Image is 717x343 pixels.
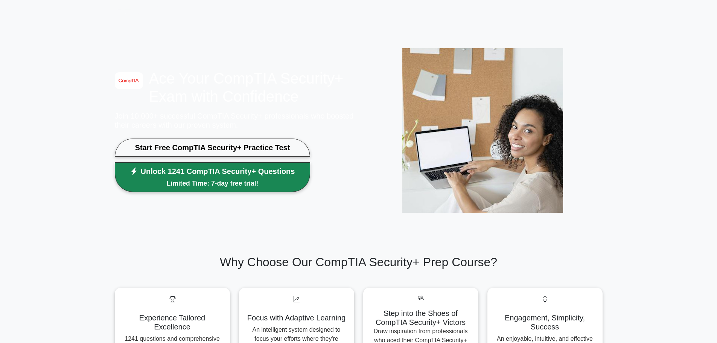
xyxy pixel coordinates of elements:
a: Unlock 1241 CompTIA Security+ QuestionsLimited Time: 7-day free trial! [115,162,311,192]
p: Join 10,000+ successful CompTIA Security+ professionals who boosted their careers with our proven... [115,111,354,130]
a: Start Free CompTIA Security+ Practice Test [115,139,311,157]
h5: Experience Tailored Excellence [121,313,224,331]
h2: Why Choose Our CompTIA Security+ Prep Course? [115,255,603,269]
h1: Ace Your CompTIA Security+ Exam with Confidence [115,69,354,105]
h5: Focus with Adaptive Learning [245,313,348,322]
small: Limited Time: 7-day free trial! [130,178,295,188]
h5: Step into the Shoes of CompTIA Security+ Victors [369,309,472,327]
h5: Engagement, Simplicity, Success [493,313,597,331]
